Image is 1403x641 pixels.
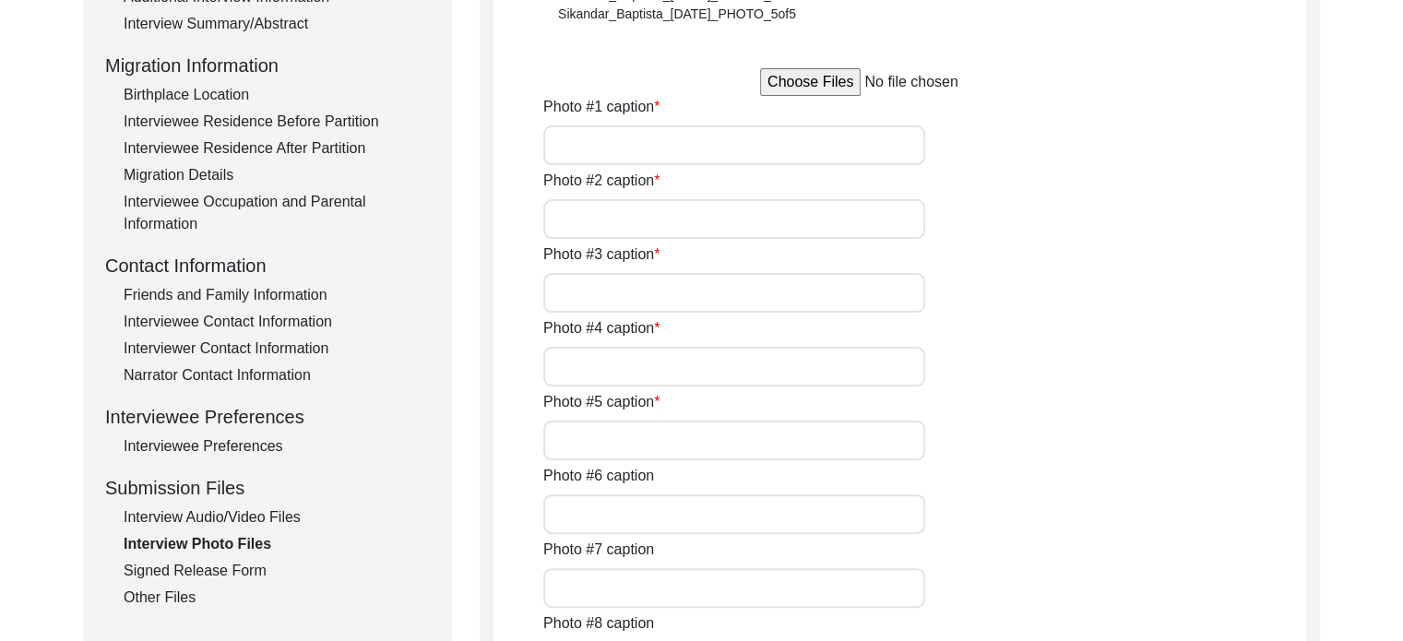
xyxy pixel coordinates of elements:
[124,311,430,333] div: Interviewee Contact Information
[543,612,654,635] label: Photo #8 caption
[543,170,660,192] label: Photo #2 caption
[124,435,430,457] div: Interviewee Preferences
[543,391,660,413] label: Photo #5 caption
[124,560,430,582] div: Signed Release Form
[543,243,660,266] label: Photo #3 caption
[124,533,430,555] div: Interview Photo Files
[124,284,430,306] div: Friends and Family Information
[124,84,430,106] div: Birthplace Location
[124,587,430,609] div: Other Files
[543,539,654,561] label: Photo #7 caption
[105,474,430,502] div: Submission Files
[124,506,430,528] div: Interview Audio/Video Files
[105,252,430,279] div: Contact Information
[124,111,430,133] div: Interviewee Residence Before Partition
[105,52,430,79] div: Migration Information
[543,317,660,339] label: Photo #4 caption
[543,96,660,118] label: Photo #1 caption
[124,191,430,235] div: Interviewee Occupation and Parental Information
[124,338,430,360] div: Interviewer Contact Information
[124,137,430,160] div: Interviewee Residence After Partition
[124,164,430,186] div: Migration Details
[105,403,430,431] div: Interviewee Preferences
[124,13,430,35] div: Interview Summary/Abstract
[124,364,430,386] div: Narrator Contact Information
[543,465,654,487] label: Photo #6 caption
